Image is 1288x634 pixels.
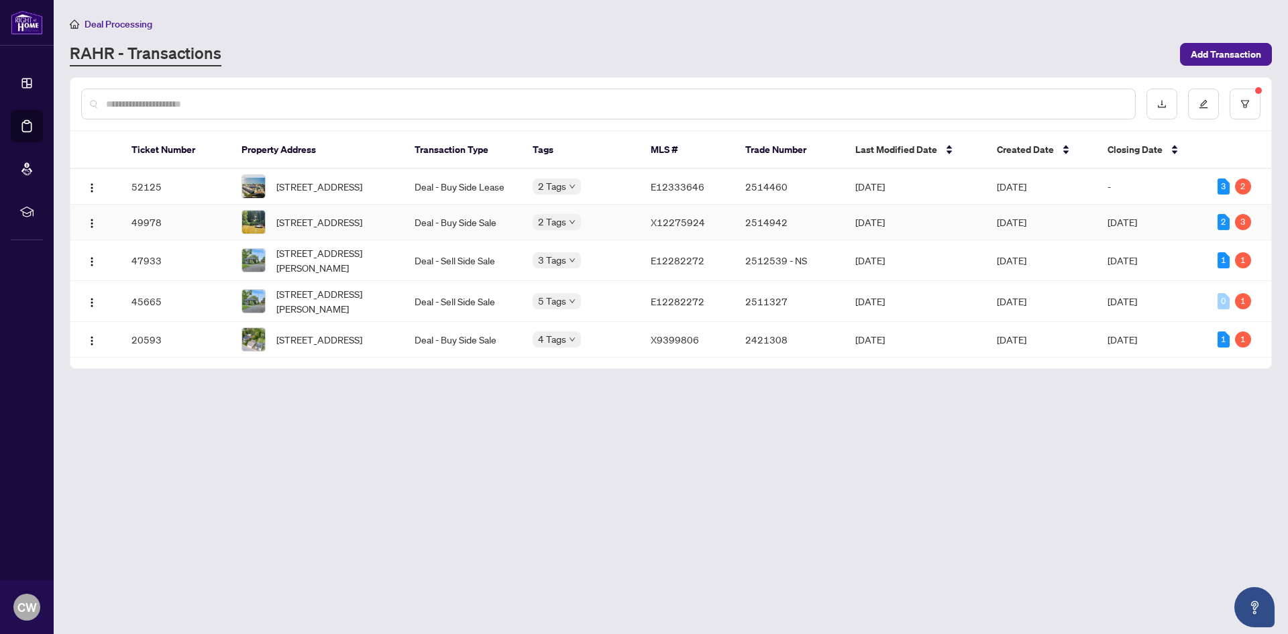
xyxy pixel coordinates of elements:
[1218,214,1230,230] div: 2
[735,169,845,205] td: 2514460
[986,131,1096,169] th: Created Date
[997,295,1026,307] span: [DATE]
[87,218,97,229] img: Logo
[855,142,937,157] span: Last Modified Date
[81,176,103,197] button: Logo
[522,131,640,169] th: Tags
[1235,293,1251,309] div: 1
[81,250,103,271] button: Logo
[404,322,522,358] td: Deal - Buy Side Sale
[242,211,265,233] img: thumbnail-img
[81,211,103,233] button: Logo
[1097,131,1207,169] th: Closing Date
[640,131,735,169] th: MLS #
[242,175,265,198] img: thumbnail-img
[1218,331,1230,348] div: 1
[855,295,885,307] span: [DATE]
[87,256,97,267] img: Logo
[855,180,885,193] span: [DATE]
[997,142,1054,157] span: Created Date
[1097,281,1207,322] td: [DATE]
[538,214,566,229] span: 2 Tags
[1235,252,1251,268] div: 1
[735,131,845,169] th: Trade Number
[569,298,576,305] span: down
[242,290,265,313] img: thumbnail-img
[1180,43,1272,66] button: Add Transaction
[735,205,845,240] td: 2514942
[87,335,97,346] img: Logo
[87,297,97,308] img: Logo
[855,216,885,228] span: [DATE]
[404,240,522,281] td: Deal - Sell Side Sale
[735,322,845,358] td: 2421308
[1240,99,1250,109] span: filter
[997,216,1026,228] span: [DATE]
[1218,178,1230,195] div: 3
[569,219,576,225] span: down
[651,216,705,228] span: X12275924
[242,249,265,272] img: thumbnail-img
[845,131,986,169] th: Last Modified Date
[121,281,231,322] td: 45665
[70,42,221,66] a: RAHR - Transactions
[404,131,522,169] th: Transaction Type
[1097,169,1207,205] td: -
[1097,205,1207,240] td: [DATE]
[538,331,566,347] span: 4 Tags
[1235,178,1251,195] div: 2
[651,333,699,346] span: X9399806
[1097,240,1207,281] td: [DATE]
[276,179,362,194] span: [STREET_ADDRESS]
[1191,44,1261,65] span: Add Transaction
[855,333,885,346] span: [DATE]
[651,180,704,193] span: E12333646
[569,336,576,343] span: down
[1108,142,1163,157] span: Closing Date
[651,254,704,266] span: E12282272
[85,18,152,30] span: Deal Processing
[538,178,566,194] span: 2 Tags
[121,131,231,169] th: Ticket Number
[404,169,522,205] td: Deal - Buy Side Lease
[1097,322,1207,358] td: [DATE]
[87,182,97,193] img: Logo
[651,295,704,307] span: E12282272
[1235,331,1251,348] div: 1
[997,254,1026,266] span: [DATE]
[1235,214,1251,230] div: 3
[1146,89,1177,119] button: download
[1230,89,1260,119] button: filter
[81,290,103,312] button: Logo
[121,322,231,358] td: 20593
[70,19,79,29] span: home
[997,333,1026,346] span: [DATE]
[1157,99,1167,109] span: download
[11,10,43,35] img: logo
[276,246,393,275] span: [STREET_ADDRESS][PERSON_NAME]
[404,281,522,322] td: Deal - Sell Side Sale
[1199,99,1208,109] span: edit
[121,205,231,240] td: 49978
[569,257,576,264] span: down
[1234,587,1275,627] button: Open asap
[276,332,362,347] span: [STREET_ADDRESS]
[231,131,404,169] th: Property Address
[404,205,522,240] td: Deal - Buy Side Sale
[735,281,845,322] td: 2511327
[735,240,845,281] td: 2512539 - NS
[997,180,1026,193] span: [DATE]
[121,169,231,205] td: 52125
[276,215,362,229] span: [STREET_ADDRESS]
[1218,293,1230,309] div: 0
[538,293,566,309] span: 5 Tags
[569,183,576,190] span: down
[17,598,37,617] span: CW
[276,286,393,316] span: [STREET_ADDRESS][PERSON_NAME]
[1218,252,1230,268] div: 1
[121,240,231,281] td: 47933
[538,252,566,268] span: 3 Tags
[81,329,103,350] button: Logo
[242,328,265,351] img: thumbnail-img
[855,254,885,266] span: [DATE]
